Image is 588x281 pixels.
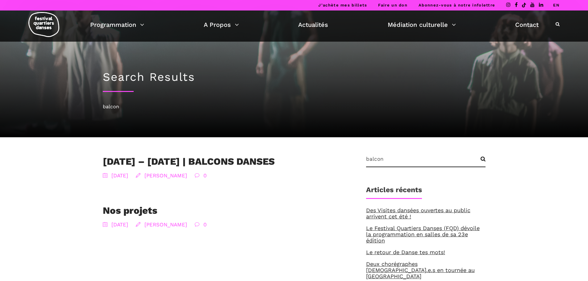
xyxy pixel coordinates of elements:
h1: Articles récents [366,186,422,199]
a: Actualités [298,19,328,30]
a: A Propos [204,19,239,30]
div: balcon [103,103,486,111]
a: Faire un don [378,3,407,7]
a: 0 [203,221,207,228]
a: 0 [203,172,207,179]
a: Des Visites dansées ouvertes au public arrivent cet été ! [366,207,470,220]
a: Le Festival Quartiers Danses (FQD) dévoile la programmation en salles de sa 23e édition [366,225,480,244]
a: Nos projets [103,205,157,216]
a: Deux chorégraphes [DEMOGRAPHIC_DATA].e.s en tournée au [GEOGRAPHIC_DATA] [366,261,475,279]
a: EN [553,3,560,7]
a: J’achète mes billets [318,3,367,7]
a: [PERSON_NAME] [144,172,187,179]
a: Le retour de Danse tes mots! [366,249,445,255]
a: [DATE] – [DATE] | BALCONS DANSES [103,156,275,167]
a: Abonnez-vous à notre infolettre [419,3,495,7]
span: [DATE] [103,171,128,180]
h3: Search Results [103,70,486,84]
a: Programmation [90,19,144,30]
a: [PERSON_NAME] [144,221,187,228]
a: Contact [515,19,539,30]
img: logo-fqd-med [28,12,59,37]
span: [DATE] [103,221,128,229]
input: Recherche... [366,156,486,167]
a: Médiation culturelle [388,19,456,30]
